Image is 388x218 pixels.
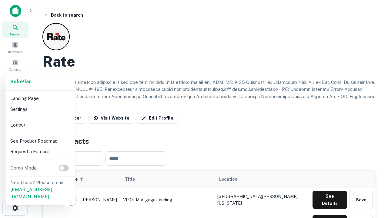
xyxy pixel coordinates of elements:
a: [EMAIL_ADDRESS][DOMAIN_NAME] [10,187,52,199]
p: Demo Mode [8,164,39,172]
li: Logout [8,120,73,130]
strong: Solo Plan [10,79,32,84]
p: Need help? Please email [10,179,70,200]
a: SoloPlan [10,78,32,85]
li: Request a Feature [8,146,73,157]
li: See Product Roadmap [8,136,73,147]
iframe: Chat Widget [358,150,388,179]
li: Landing Page [8,93,73,104]
li: Settings [8,104,73,115]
